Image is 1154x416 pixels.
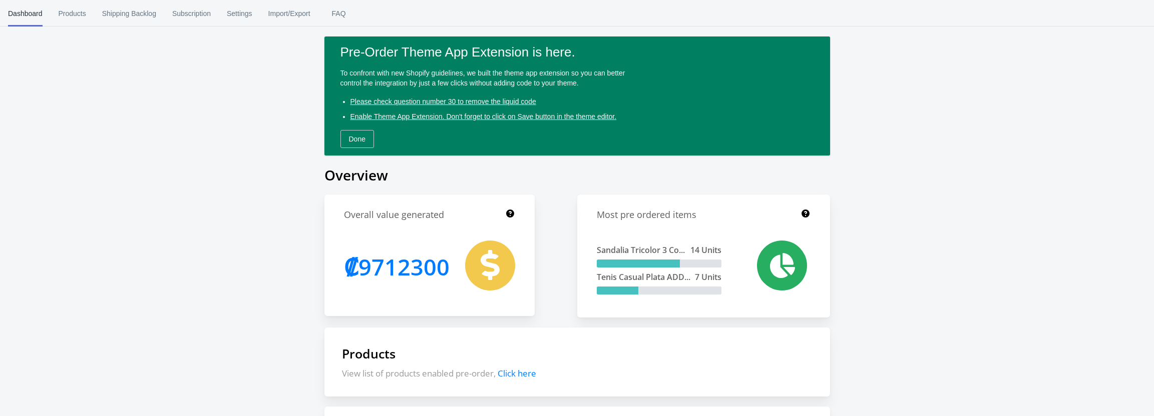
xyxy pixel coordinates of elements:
[344,251,358,282] span: ₡
[349,135,365,143] span: Done
[340,44,814,60] p: Pre-Order Theme App Extension is here.
[597,271,690,282] span: Tenis Casual Plata ADD...
[350,112,617,120] span: Enable Theme App Extension. Don't forget to click on Save button in the theme editor.
[324,165,830,184] h1: Overview
[350,97,536,105] span: Please check question number 30 to remove the liquid code
[8,0,43,26] span: Dashboard
[344,208,444,221] h1: Overall value generated
[346,107,621,125] button: Enable Theme App Extension. Don't forget to click on Save button in the theme editor.
[346,92,540,110] a: Please check question number 30 to remove the liquid code
[342,345,813,362] h1: Products
[340,69,625,77] span: To confront with new Shopify guidelines, we built the theme app extension so you can better
[340,79,579,87] span: control the integration by just a few clicks without adding code to your theme.
[59,0,86,26] span: Products
[344,240,450,293] h1: 9712300
[695,271,721,282] span: 7 Units
[342,367,813,379] p: View list of products enabled pre-order,
[227,0,252,26] span: Settings
[597,244,685,255] span: Sandalia Tricolor 3 Co...
[326,0,351,26] span: FAQ
[597,208,696,221] h1: Most pre ordered items
[172,0,211,26] span: Subscription
[102,0,156,26] span: Shipping Backlog
[690,244,721,255] span: 14 Units
[340,130,374,148] button: Done
[498,367,536,379] span: Click here
[268,0,310,26] span: Import/Export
